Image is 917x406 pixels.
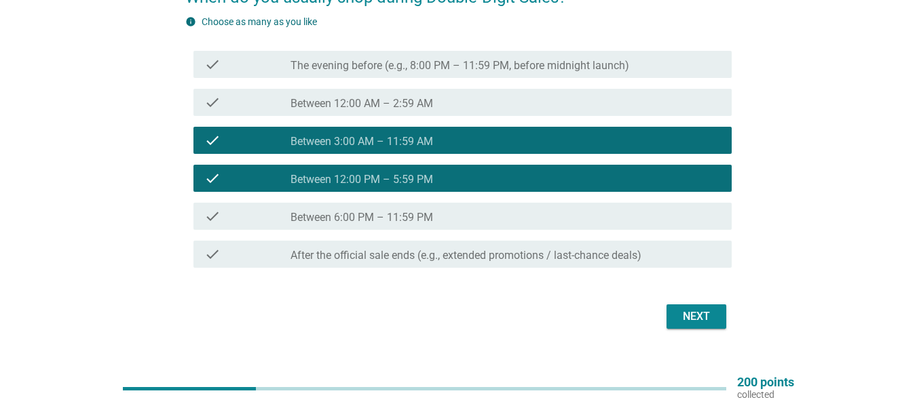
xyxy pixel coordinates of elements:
[204,132,221,148] i: check
[291,249,641,262] label: After the official sale ends (e.g., extended promotions / last-chance deals)
[737,388,794,401] p: collected
[291,211,433,224] label: Between 6:00 PM – 11:59 PM
[204,94,221,110] i: check
[204,56,221,73] i: check
[291,173,433,186] label: Between 12:00 PM – 5:59 PM
[291,135,433,148] label: Between 3:00 AM – 11:59 AM
[202,16,317,27] label: Choose as many as you like
[291,59,629,73] label: The evening before (e.g., 8:00 PM – 11:59 PM, before midnight launch)
[204,170,221,186] i: check
[677,308,715,325] div: Next
[737,376,794,388] p: 200 points
[667,304,726,329] button: Next
[204,246,221,262] i: check
[291,97,433,110] label: Between 12:00 AM – 2:59 AM
[204,208,221,224] i: check
[185,16,196,27] i: info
